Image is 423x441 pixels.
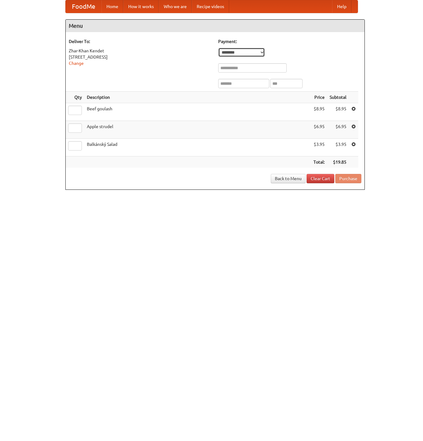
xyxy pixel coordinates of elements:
th: Price [311,92,327,103]
a: FoodMe [66,0,101,13]
th: Total: [311,156,327,168]
th: Description [84,92,311,103]
button: Purchase [335,174,361,183]
td: $6.95 [311,121,327,139]
td: Apple strudel [84,121,311,139]
a: Help [332,0,351,13]
div: Zhar-Khan Kendet [69,48,212,54]
th: Qty [66,92,84,103]
th: Subtotal [327,92,349,103]
h4: Menu [66,20,364,32]
a: Clear Cart [307,174,334,183]
a: How it works [123,0,159,13]
a: Back to Menu [271,174,306,183]
div: [STREET_ADDRESS] [69,54,212,60]
th: $19.85 [327,156,349,168]
td: Beef goulash [84,103,311,121]
td: $3.95 [311,139,327,156]
a: Change [69,61,84,66]
td: $8.95 [311,103,327,121]
a: Who we are [159,0,192,13]
td: $6.95 [327,121,349,139]
td: $3.95 [327,139,349,156]
h5: Deliver To: [69,38,212,45]
td: Balkánský Salad [84,139,311,156]
a: Home [101,0,123,13]
td: $8.95 [327,103,349,121]
a: Recipe videos [192,0,229,13]
h5: Payment: [218,38,361,45]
